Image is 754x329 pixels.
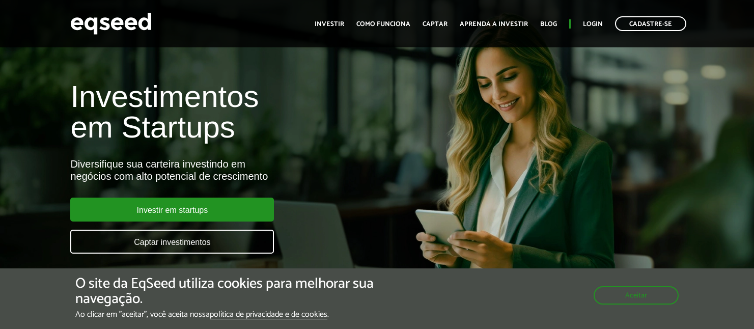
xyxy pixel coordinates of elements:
[75,310,437,319] p: Ao clicar em "aceitar", você aceita nossa .
[70,81,432,143] h1: Investimentos em Startups
[75,276,437,308] h5: O site da EqSeed utiliza cookies para melhorar sua navegação.
[615,16,686,31] a: Cadastre-se
[423,21,448,28] a: Captar
[70,230,274,254] a: Captar investimentos
[315,21,344,28] a: Investir
[210,311,327,319] a: política de privacidade e de cookies
[460,21,528,28] a: Aprenda a investir
[583,21,603,28] a: Login
[540,21,557,28] a: Blog
[356,21,410,28] a: Como funciona
[70,158,432,182] div: Diversifique sua carteira investindo em negócios com alto potencial de crescimento
[594,286,679,305] button: Aceitar
[70,10,152,37] img: EqSeed
[70,198,274,222] a: Investir em startups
